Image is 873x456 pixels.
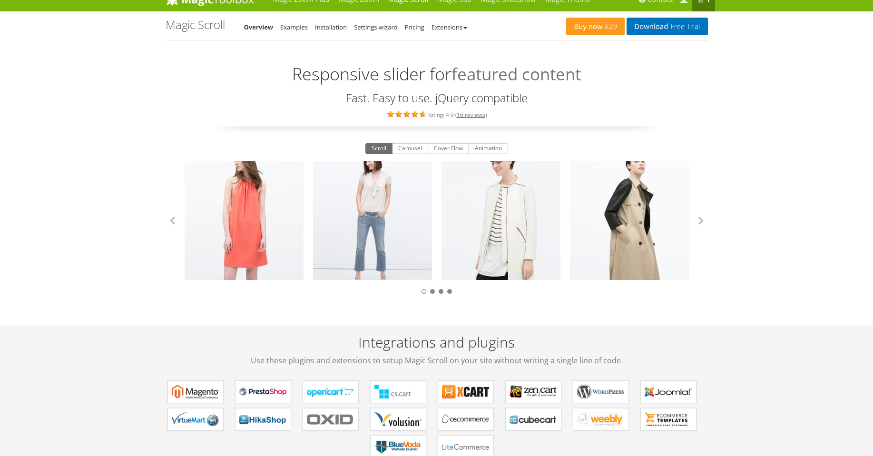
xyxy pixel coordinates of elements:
[627,18,707,35] a: DownloadFree Trial
[510,412,557,427] b: Magic Scroll for CubeCart
[365,143,392,155] button: Scroll
[640,408,696,431] a: Magic Scroll for ecommerce Templates
[442,412,490,427] b: Magic Scroll for osCommerce
[354,23,398,31] a: Settings wizard
[442,385,490,399] b: Magic Scroll for X-Cart
[166,92,708,104] h3: Fast. Easy to use. jQuery compatible
[392,143,428,155] button: Carousel
[239,412,287,427] b: Magic Scroll for HikaShop
[573,380,629,403] a: Magic Scroll for WordPress
[167,380,224,403] a: Magic Scroll for Magento
[307,412,354,427] b: Magic Scroll for OXID
[405,23,424,31] a: Pricing
[166,52,708,87] h2: Responsive slider for
[577,385,625,399] b: Magic Scroll for WordPress
[167,408,224,431] a: Magic Scroll for VirtueMart
[374,385,422,399] b: Magic Scroll for CS-Cart
[166,334,708,366] h2: Integrations and plugins
[172,412,219,427] b: Magic Scroll for VirtueMart
[469,143,508,155] button: Animation
[303,380,359,403] a: Magic Scroll for OpenCart
[428,143,469,155] button: Cover Flow
[432,23,467,31] a: Extensions
[166,19,225,31] h1: Magic Scroll
[442,440,490,454] b: Magic Scroll for LiteCommerce
[307,385,354,399] b: Magic Scroll for OpenCart
[573,408,629,431] a: Magic Scroll for Weebly
[166,355,708,366] span: Use these plugins and extensions to setup Magic Scroll on your site without writing a single line...
[566,18,625,35] a: Buy now£29
[505,380,561,403] a: Magic Scroll for Zen Cart
[668,23,700,30] span: Free Trial
[235,380,291,403] a: Magic Scroll for PrestaShop
[374,412,422,427] b: Magic Scroll for Volusion
[438,408,494,431] a: Magic Scroll for osCommerce
[640,380,696,403] a: Magic Scroll for Joomla
[235,408,291,431] a: Magic Scroll for HikaShop
[280,23,308,31] a: Examples
[315,23,347,31] a: Installation
[505,408,561,431] a: Magic Scroll for CubeCart
[239,385,287,399] b: Magic Scroll for PrestaShop
[645,412,692,427] b: Magic Scroll for ecommerce Templates
[645,385,692,399] b: Magic Scroll for Joomla
[577,412,625,427] b: Magic Scroll for Weebly
[510,385,557,399] b: Magic Scroll for Zen Cart
[438,380,494,403] a: Magic Scroll for X-Cart
[457,111,485,119] a: 16 reviews
[603,23,618,30] span: £29
[166,109,708,119] div: Rating: 4.9 ( )
[451,62,581,87] span: featured content
[303,408,359,431] a: Magic Scroll for OXID
[370,380,426,403] a: Magic Scroll for CS-Cart
[244,23,274,31] a: Overview
[374,440,422,454] b: Magic Scroll for BlueVoda
[370,408,426,431] a: Magic Scroll for Volusion
[172,385,219,399] b: Magic Scroll for Magento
